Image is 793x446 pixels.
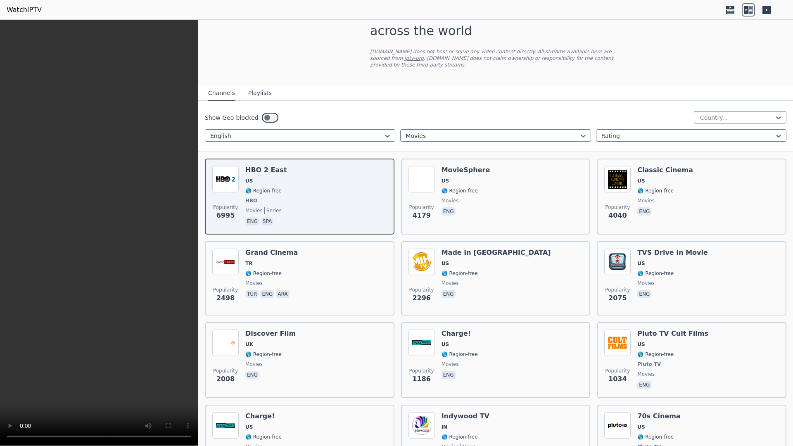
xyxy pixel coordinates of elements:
[442,260,449,267] span: US
[245,341,253,348] span: UK
[245,197,257,204] span: HBO
[245,424,253,430] span: US
[213,204,238,211] span: Popularity
[604,249,631,275] img: TVS Drive In Movie
[245,270,282,277] span: 🌎 Region-free
[245,280,263,287] span: movies
[442,412,489,420] h6: Indywood TV
[245,217,259,225] p: eng
[442,351,478,358] span: 🌎 Region-free
[442,270,478,277] span: 🌎 Region-free
[245,249,298,257] h6: Grand Cinema
[245,207,263,214] span: movies
[605,204,630,211] span: Popularity
[637,361,661,368] span: Pluto TV
[248,85,272,101] button: Playlists
[212,249,239,275] img: Grand Cinema
[442,249,551,257] h6: Made In [GEOGRAPHIC_DATA]
[604,166,631,192] img: Classic Cinema
[212,330,239,356] img: Discover Film
[637,434,674,440] span: 🌎 Region-free
[637,178,645,184] span: US
[604,412,631,439] img: 70s Cinema
[637,260,645,267] span: US
[408,166,435,192] img: MovieSphere
[7,5,42,15] a: WatchIPTV
[276,290,289,298] p: ara
[637,197,655,204] span: movies
[212,412,239,439] img: Charge!
[637,371,655,377] span: movies
[245,330,296,338] h6: Discover Film
[605,368,630,374] span: Popularity
[216,293,235,303] span: 2498
[637,330,708,338] h6: Pluto TV Cult Films
[261,217,273,225] p: spa
[245,290,259,298] p: tur
[409,287,434,293] span: Popularity
[442,187,478,194] span: 🌎 Region-free
[637,381,651,389] p: eng
[216,211,235,221] span: 6995
[212,166,239,192] img: HBO 2 East
[408,330,435,356] img: Charge!
[604,330,631,356] img: Pluto TV Cult Films
[264,207,282,214] span: series
[245,187,282,194] span: 🌎 Region-free
[637,424,645,430] span: US
[409,368,434,374] span: Popularity
[637,207,651,216] p: eng
[213,287,238,293] span: Popularity
[408,412,435,439] img: Indywood TV
[213,368,238,374] span: Popularity
[442,207,456,216] p: eng
[245,178,253,184] span: US
[637,412,680,420] h6: 70s Cinema
[608,211,627,221] span: 4040
[637,270,674,277] span: 🌎 Region-free
[442,341,449,348] span: US
[205,114,259,122] label: Show Geo-blocked
[260,290,274,298] p: eng
[637,341,645,348] span: US
[637,280,655,287] span: movies
[245,371,259,379] p: eng
[245,166,287,174] h6: HBO 2 East
[442,280,459,287] span: movies
[442,371,456,379] p: eng
[404,55,424,61] a: iptv-org
[208,85,235,101] button: Channels
[245,361,263,368] span: movies
[245,434,282,440] span: 🌎 Region-free
[412,211,431,221] span: 4179
[412,374,431,384] span: 1186
[637,187,674,194] span: 🌎 Region-free
[442,361,459,368] span: movies
[245,351,282,358] span: 🌎 Region-free
[442,424,448,430] span: IN
[245,260,252,267] span: TR
[637,249,708,257] h6: TVS Drive In Movie
[370,48,621,68] p: [DOMAIN_NAME] does not host or serve any video content directly. All streams available here are s...
[442,166,490,174] h6: MovieSphere
[637,351,674,358] span: 🌎 Region-free
[608,293,627,303] span: 2075
[637,290,651,298] p: eng
[442,178,449,184] span: US
[637,166,693,174] h6: Classic Cinema
[412,293,431,303] span: 2296
[370,9,621,38] h1: - Free IPTV streams from across the world
[608,374,627,384] span: 1034
[216,374,235,384] span: 2008
[245,412,282,420] h6: Charge!
[442,197,459,204] span: movies
[605,287,630,293] span: Popularity
[442,434,478,440] span: 🌎 Region-free
[408,249,435,275] img: Made In Hollywood
[442,330,478,338] h6: Charge!
[409,204,434,211] span: Popularity
[442,290,456,298] p: eng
